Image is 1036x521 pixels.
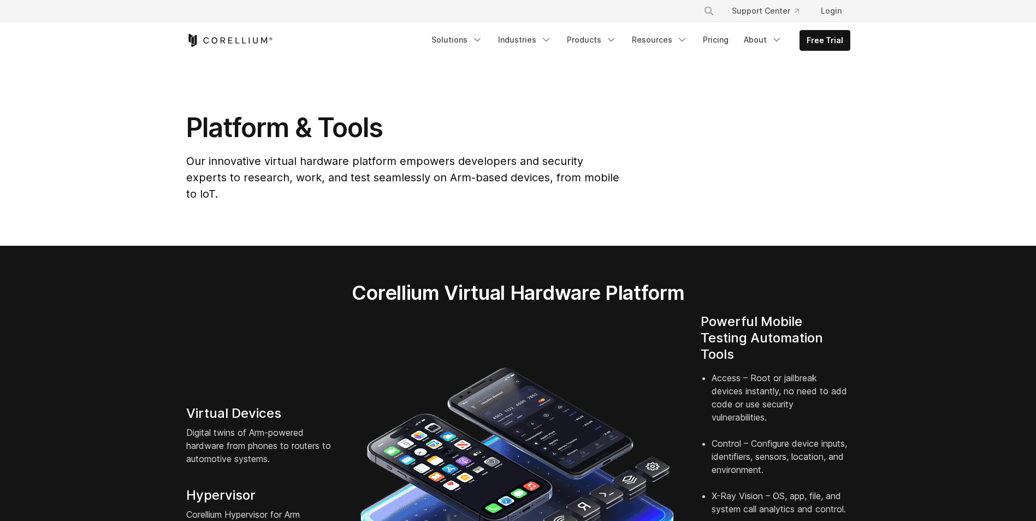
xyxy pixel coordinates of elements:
[699,1,719,21] button: Search
[737,30,789,50] a: About
[186,426,336,465] p: Digital twins of Arm-powered hardware from phones to routers to automotive systems.
[425,30,850,51] div: Navigation Menu
[425,30,489,50] a: Solutions
[186,155,619,200] span: Our innovative virtual hardware platform empowers developers and security experts to research, wo...
[812,1,850,21] a: Login
[696,30,735,50] a: Pricing
[560,30,623,50] a: Products
[625,30,694,50] a: Resources
[712,437,850,489] li: Control – Configure device inputs, identifiers, sensors, location, and environment.
[723,1,808,21] a: Support Center
[492,30,558,50] a: Industries
[186,34,273,47] a: Corellium Home
[186,405,336,422] h4: Virtual Devices
[701,313,850,363] h4: Powerful Mobile Testing Automation Tools
[186,487,336,504] h4: Hypervisor
[712,371,850,437] li: Access – Root or jailbreak devices instantly, no need to add code or use security vulnerabilities.
[186,111,621,144] h1: Platform & Tools
[300,281,736,305] h2: Corellium Virtual Hardware Platform
[800,31,850,50] a: Free Trial
[690,1,850,21] div: Navigation Menu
